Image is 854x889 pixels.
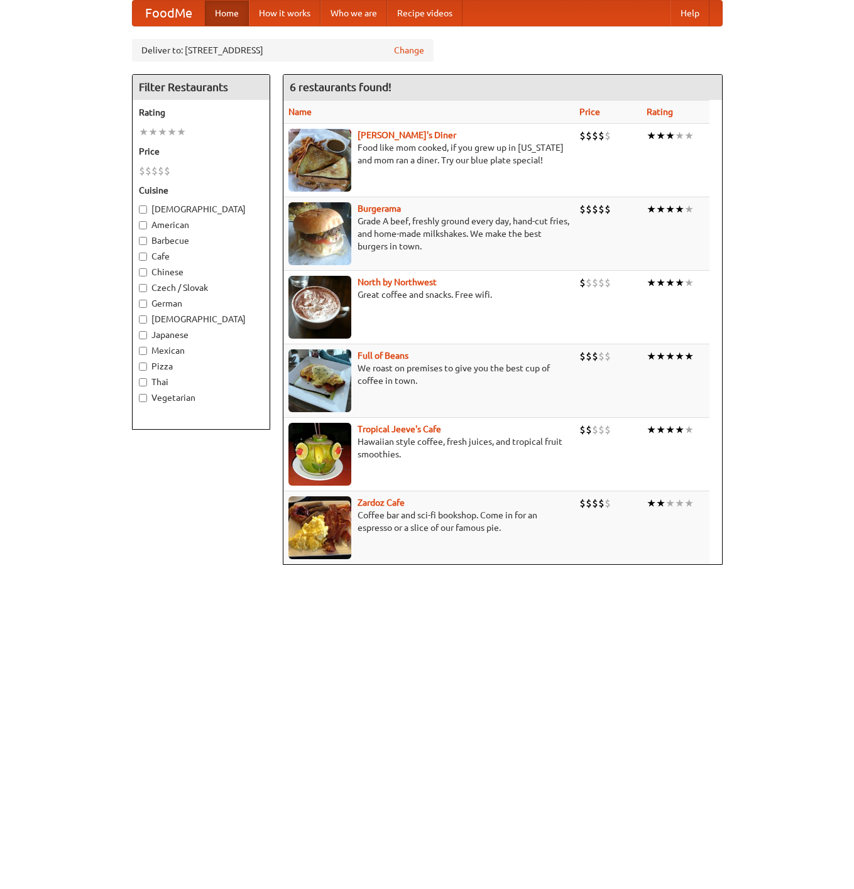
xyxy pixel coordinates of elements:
[684,496,694,510] li: ★
[671,1,709,26] a: Help
[598,202,605,216] li: $
[358,424,441,434] b: Tropical Jeeve's Cafe
[320,1,387,26] a: Who we are
[579,276,586,290] li: $
[598,423,605,437] li: $
[665,423,675,437] li: ★
[647,349,656,363] li: ★
[132,39,434,62] div: Deliver to: [STREET_ADDRESS]
[656,202,665,216] li: ★
[139,250,263,263] label: Cafe
[605,496,611,510] li: $
[665,349,675,363] li: ★
[387,1,463,26] a: Recipe videos
[592,423,598,437] li: $
[205,1,249,26] a: Home
[139,344,263,357] label: Mexican
[290,81,391,93] ng-pluralize: 6 restaurants found!
[288,349,351,412] img: beans.jpg
[167,125,177,139] li: ★
[133,1,205,26] a: FoodMe
[665,496,675,510] li: ★
[288,202,351,265] img: burgerama.jpg
[592,276,598,290] li: $
[148,125,158,139] li: ★
[592,129,598,143] li: $
[139,221,147,229] input: American
[586,276,592,290] li: $
[139,297,263,310] label: German
[358,204,401,214] b: Burgerama
[164,164,170,178] li: $
[139,281,263,294] label: Czech / Slovak
[139,184,263,197] h5: Cuisine
[139,164,145,178] li: $
[139,378,147,386] input: Thai
[139,331,147,339] input: Japanese
[139,347,147,355] input: Mexican
[394,44,424,57] a: Change
[139,205,147,214] input: [DEMOGRAPHIC_DATA]
[288,423,351,486] img: jeeves.jpg
[139,145,263,158] h5: Price
[158,164,164,178] li: $
[656,129,665,143] li: ★
[288,435,569,461] p: Hawaiian style coffee, fresh juices, and tropical fruit smoothies.
[656,276,665,290] li: ★
[139,125,148,139] li: ★
[598,349,605,363] li: $
[249,1,320,26] a: How it works
[647,202,656,216] li: ★
[684,423,694,437] li: ★
[151,164,158,178] li: $
[358,498,405,508] a: Zardoz Cafe
[288,288,569,301] p: Great coffee and snacks. Free wifi.
[675,496,684,510] li: ★
[139,376,263,388] label: Thai
[139,237,147,245] input: Barbecue
[158,125,167,139] li: ★
[139,234,263,247] label: Barbecue
[358,351,408,361] a: Full of Beans
[586,129,592,143] li: $
[675,349,684,363] li: ★
[288,141,569,166] p: Food like mom cooked, if you grew up in [US_STATE] and mom ran a diner. Try our blue plate special!
[139,329,263,341] label: Japanese
[586,349,592,363] li: $
[139,313,263,325] label: [DEMOGRAPHIC_DATA]
[145,164,151,178] li: $
[598,129,605,143] li: $
[288,215,569,253] p: Grade A beef, freshly ground every day, hand-cut fries, and home-made milkshakes. We make the bes...
[139,253,147,261] input: Cafe
[665,202,675,216] li: ★
[586,496,592,510] li: $
[684,276,694,290] li: ★
[358,130,456,140] a: [PERSON_NAME]'s Diner
[579,129,586,143] li: $
[605,349,611,363] li: $
[675,276,684,290] li: ★
[665,129,675,143] li: ★
[139,266,263,278] label: Chinese
[605,423,611,437] li: $
[288,276,351,339] img: north.jpg
[358,277,437,287] a: North by Northwest
[647,107,673,117] a: Rating
[139,315,147,324] input: [DEMOGRAPHIC_DATA]
[139,300,147,308] input: German
[592,349,598,363] li: $
[684,129,694,143] li: ★
[656,423,665,437] li: ★
[605,129,611,143] li: $
[605,276,611,290] li: $
[139,284,147,292] input: Czech / Slovak
[605,202,611,216] li: $
[579,423,586,437] li: $
[579,202,586,216] li: $
[684,202,694,216] li: ★
[133,75,270,100] h4: Filter Restaurants
[656,349,665,363] li: ★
